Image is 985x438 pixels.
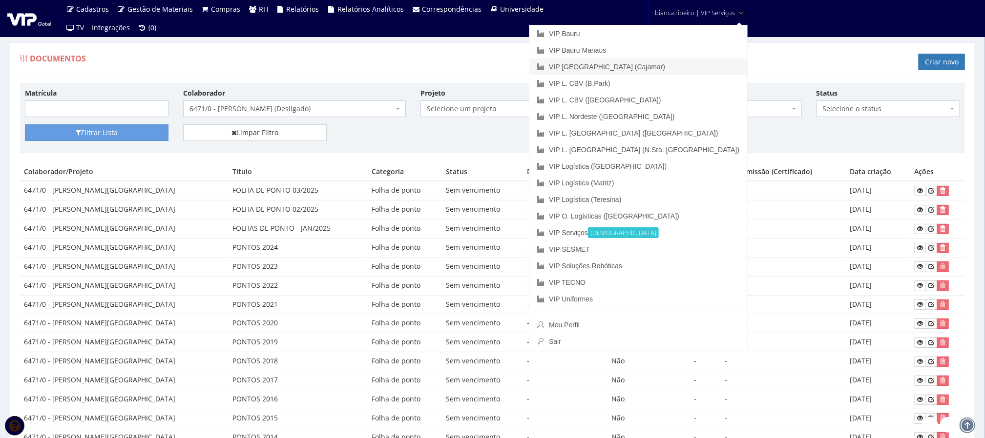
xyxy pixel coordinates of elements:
[529,258,747,274] a: VIP Soluções Robóticas
[721,200,846,219] td: -
[77,4,109,14] span: Cadastros
[529,158,747,175] a: VIP Logística ([GEOGRAPHIC_DATA])
[608,371,690,390] td: Não
[608,352,690,371] td: Não
[846,200,910,219] td: [DATE]
[655,8,735,18] span: bianca.ribeiro | VIP Serviços
[523,200,608,219] td: -
[20,333,229,352] td: 6471/0 - [PERSON_NAME][GEOGRAPHIC_DATA]
[529,333,747,350] a: Sair
[846,390,910,409] td: [DATE]
[691,390,721,409] td: -
[368,390,442,409] td: Folha de ponto
[20,295,229,314] td: 6471/0 - [PERSON_NAME][GEOGRAPHIC_DATA]
[229,352,367,371] td: PONTOS 2018
[368,276,442,295] td: Folha de ponto
[691,371,721,390] td: -
[529,59,747,75] a: VIP [GEOGRAPHIC_DATA] (Cajamar)
[442,295,523,314] td: Sem vencimento
[523,181,608,200] td: -
[183,100,406,117] span: 6471/0 - ADILSON SALES DE LIMA (Desligado)
[721,390,846,409] td: -
[88,19,134,37] a: Integrações
[442,333,523,352] td: Sem vencimento
[229,163,367,181] th: Título
[442,352,523,371] td: Sem vencimento
[846,409,910,428] td: [DATE]
[229,390,367,409] td: PONTOS 2016
[529,274,747,291] a: VIP TECNO
[25,124,168,141] button: Filtrar Lista
[523,219,608,239] td: -
[529,241,747,258] a: VIP SESMET
[20,200,229,219] td: 6471/0 - [PERSON_NAME][GEOGRAPHIC_DATA]
[229,181,367,200] td: FOLHA DE PONTO 03/2025
[368,295,442,314] td: Folha de ponto
[523,163,608,181] th: Data vencimento
[529,92,747,108] a: VIP L. CBV ([GEOGRAPHIC_DATA])
[229,371,367,390] td: PONTOS 2017
[529,125,747,141] a: VIP L. [GEOGRAPHIC_DATA] ([GEOGRAPHIC_DATA])
[368,409,442,428] td: Folha de ponto
[846,163,910,181] th: Data criação
[721,333,846,352] td: -
[442,257,523,276] td: Sem vencimento
[721,352,846,371] td: -
[229,295,367,314] td: PONTOS 2021
[523,314,608,333] td: -
[229,219,367,239] td: FOLHAS DE PONTO - JAN/2025
[25,88,57,98] label: Matrícula
[229,200,367,219] td: FOLHA DE PONTO 02/2025
[20,181,229,200] td: 6471/0 - [PERSON_NAME][GEOGRAPHIC_DATA]
[420,100,643,117] span: Selecione um projeto
[442,409,523,428] td: Sem vencimento
[420,88,445,98] label: Projeto
[427,104,631,114] span: Selecione um projeto
[529,208,747,224] a: VIP O. Logísticas ([GEOGRAPHIC_DATA])
[368,352,442,371] td: Folha de ponto
[588,227,659,238] small: [DEMOGRAPHIC_DATA]
[691,409,721,428] td: -
[523,295,608,314] td: -
[529,317,747,333] a: Meu Perfil
[523,238,608,257] td: -
[368,200,442,219] td: Folha de ponto
[817,88,838,98] label: Status
[229,333,367,352] td: PONTOS 2019
[500,4,544,14] span: Universidade
[529,224,747,241] a: VIP Serviços[DEMOGRAPHIC_DATA]
[368,163,442,181] th: Categoria
[523,390,608,409] td: -
[20,371,229,390] td: 6471/0 - [PERSON_NAME][GEOGRAPHIC_DATA]
[523,257,608,276] td: -
[846,181,910,200] td: [DATE]
[523,333,608,352] td: -
[368,314,442,333] td: Folha de ponto
[20,409,229,428] td: 6471/0 - [PERSON_NAME][GEOGRAPHIC_DATA]
[919,54,965,70] a: Criar novo
[442,219,523,239] td: Sem vencimento
[368,219,442,239] td: Folha de ponto
[229,257,367,276] td: PONTOS 2023
[229,409,367,428] td: PONTOS 2015
[368,333,442,352] td: Folha de ponto
[7,11,51,26] img: logo
[368,371,442,390] td: Folha de ponto
[846,257,910,276] td: [DATE]
[691,352,721,371] td: -
[523,352,608,371] td: -
[721,276,846,295] td: -
[846,219,910,239] td: [DATE]
[721,238,846,257] td: -
[442,314,523,333] td: Sem vencimento
[211,4,241,14] span: Compras
[62,19,88,37] a: TV
[20,219,229,239] td: 6471/0 - [PERSON_NAME][GEOGRAPHIC_DATA]
[442,276,523,295] td: Sem vencimento
[823,104,948,114] span: Selecione o status
[422,4,482,14] span: Correspondências
[189,104,394,114] span: 6471/0 - ADILSON SALES DE LIMA (Desligado)
[529,191,747,208] a: VIP Logística (Teresina)
[287,4,319,14] span: Relatórios
[846,352,910,371] td: [DATE]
